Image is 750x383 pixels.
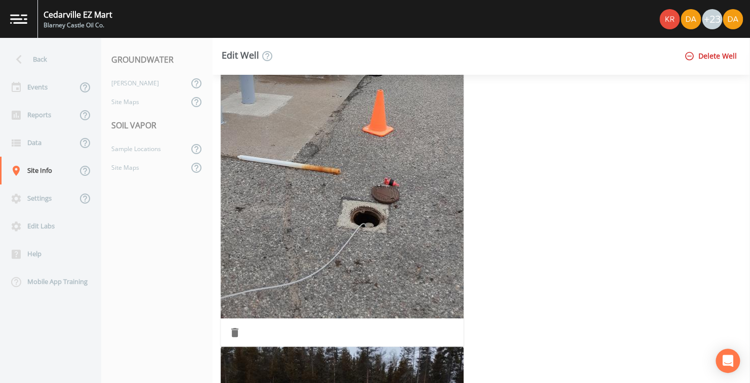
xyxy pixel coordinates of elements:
button: Delete [225,322,245,343]
div: Kristine Romanik [659,9,680,29]
div: Open Intercom Messenger [716,349,740,373]
div: Blarney Castle Oil Co. [44,21,112,30]
button: Delete Well [682,47,741,66]
a: [PERSON_NAME] [101,74,188,92]
img: e87f1c0e44c1658d59337c30f0e43455 [723,9,743,29]
div: David A Olpere [680,9,701,29]
div: Edit Well [222,50,273,62]
img: logo [10,14,27,24]
a: Site Maps [101,158,188,177]
a: Sample Locations [101,139,188,158]
div: SOIL VAPOR [101,111,213,139]
div: Cedarville EZ Mart [44,9,112,21]
img: e87f1c0e44c1658d59337c30f0e43455 [681,9,701,29]
a: Site Maps [101,92,188,111]
img: 9a4c6f9530af67ee54a4b0b5594f06ff [659,9,680,29]
div: +23 [702,9,722,29]
div: GROUNDWATER [101,45,213,74]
